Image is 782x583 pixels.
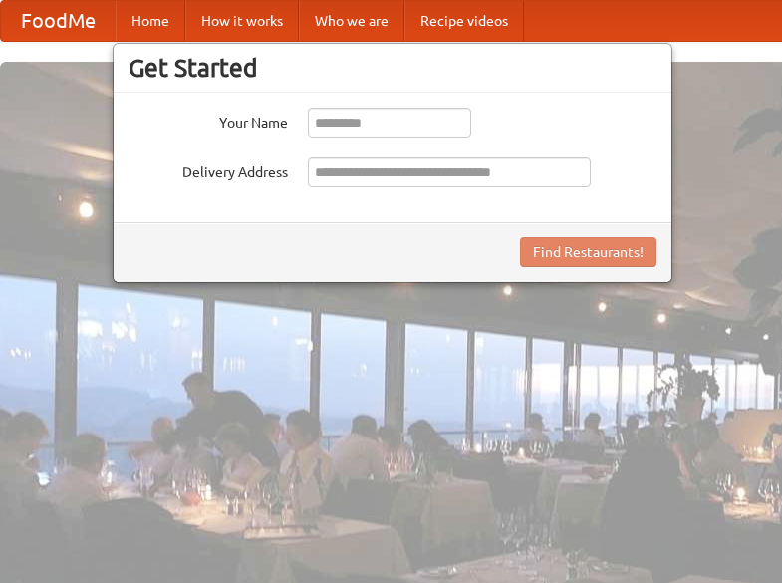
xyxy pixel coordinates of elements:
[129,53,656,83] h3: Get Started
[116,1,185,41] a: Home
[129,108,288,133] label: Your Name
[1,1,116,41] a: FoodMe
[129,157,288,182] label: Delivery Address
[299,1,404,41] a: Who we are
[404,1,524,41] a: Recipe videos
[520,237,656,267] button: Find Restaurants!
[185,1,299,41] a: How it works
